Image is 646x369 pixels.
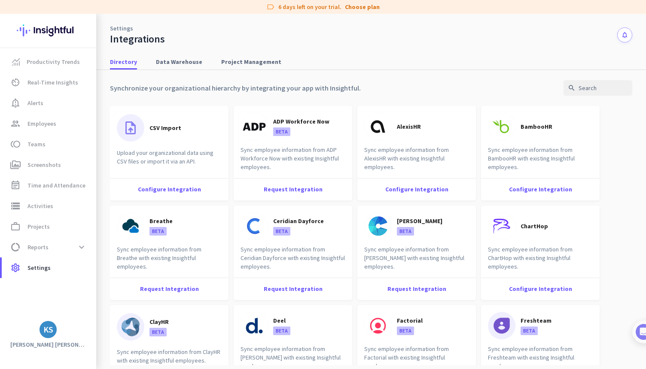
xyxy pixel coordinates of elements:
p: Factorial [397,316,423,325]
p: ADP Workforce Now [273,117,329,126]
i: label [266,3,275,11]
a: storageActivities [2,196,96,216]
img: icon [488,113,515,140]
p: BETA [273,127,290,136]
p: Freshteam [521,316,552,325]
span: Directory [110,57,137,66]
span: Activities [27,201,53,211]
p: BETA [397,227,414,236]
span: Settings [27,263,51,273]
a: notification_importantAlerts [2,93,96,113]
p: BETA [273,327,290,335]
p: ChartHop [521,222,548,230]
i: settings [10,263,21,273]
a: work_outlineProjects [2,216,96,237]
span: Reports [27,242,49,252]
span: Alerts [27,98,43,108]
img: Insightful logo [17,14,79,47]
p: CSV Import [149,124,181,132]
div: Configure Integration [481,278,600,300]
i: notifications [621,31,628,39]
div: Sync employee information from ChartHop with existing Insightful employees. [481,245,600,278]
img: icon [117,212,144,240]
div: Sync employee information from BambooHR with existing Insightful employees. [481,145,600,178]
img: icon [241,113,268,140]
a: event_noteTime and Attendance [2,175,96,196]
a: Settings [110,24,133,33]
div: Request Integration [234,178,352,200]
p: Synchronize your organizational hierarchy by integrating your app with Insightful. [110,83,361,93]
i: data_usage [10,242,21,252]
div: Configure Integration [110,178,229,200]
img: icon [488,212,515,240]
div: Integrations [110,33,165,45]
a: menu-itemProductivity Trends [2,51,96,72]
img: icon [117,313,144,341]
div: Configure Integration [481,178,600,200]
p: Ceridian Dayforce [273,217,324,225]
a: av_timerReal-Time Insights [2,72,96,93]
span: Real-Time Insights [27,77,78,88]
div: Sync employee information from [PERSON_NAME] with existing Insightful employees. [357,245,476,278]
span: Projects [27,221,50,232]
img: icon [488,312,515,339]
a: perm_mediaScreenshots [2,154,96,175]
img: menu-item [12,58,20,66]
i: perm_media [10,160,21,170]
a: data_usageReportsexpand_more [2,237,96,257]
div: Request Integration [234,278,352,300]
p: [PERSON_NAME] [397,217,442,225]
div: Request Integration [357,278,476,300]
p: BETA [149,227,167,236]
button: expand_more [74,239,89,255]
p: Deel [273,316,286,325]
p: BambooHR [521,122,552,131]
a: settingsSettings [2,257,96,278]
div: Sync employee information from Breathe with existing Insightful employees. [110,245,229,278]
input: Search [564,80,632,96]
img: icon [364,113,392,140]
i: toll [10,139,21,149]
img: icon [241,312,268,339]
a: Choose plan [345,3,380,11]
div: Request Integration [110,278,229,300]
a: tollTeams [2,134,96,154]
i: upload_file [123,120,138,136]
span: Data Warehouse [156,57,202,66]
p: BETA [521,327,538,335]
span: Productivity Trends [27,57,80,67]
i: event_note [10,180,21,191]
i: search [568,84,576,92]
p: ClayHR [149,318,169,326]
p: BETA [397,327,414,335]
div: Configure Integration [357,178,476,200]
span: Screenshots [27,160,61,170]
img: icon [364,212,392,240]
a: groupEmployees [2,113,96,134]
span: Teams [27,139,46,149]
span: Project Management [221,57,281,66]
img: icon [241,212,268,240]
p: Breathe [149,217,173,225]
i: storage [10,201,21,211]
span: Time and Attendance [27,180,85,191]
img: icon [364,312,392,339]
i: notification_important [10,98,21,108]
div: Sync employee information from Ceridian Dayforce with existing Insightful employees. [234,245,352,278]
div: Sync employee information from ADP Workforce Now with existing Insightful employees. [234,145,352,178]
div: Sync employee information from AlexisHR with existing Insightful employees. [357,145,476,178]
i: group [10,118,21,129]
i: work_outline [10,221,21,232]
button: notifications [617,27,632,42]
i: av_timer [10,77,21,88]
span: Employees [27,118,56,129]
div: Upload your organizational data using CSV files or import it via an API. [110,148,229,175]
p: BETA [149,328,167,336]
p: BETA [273,227,290,236]
div: KS [43,325,53,334]
p: AlexisHR [397,122,421,131]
